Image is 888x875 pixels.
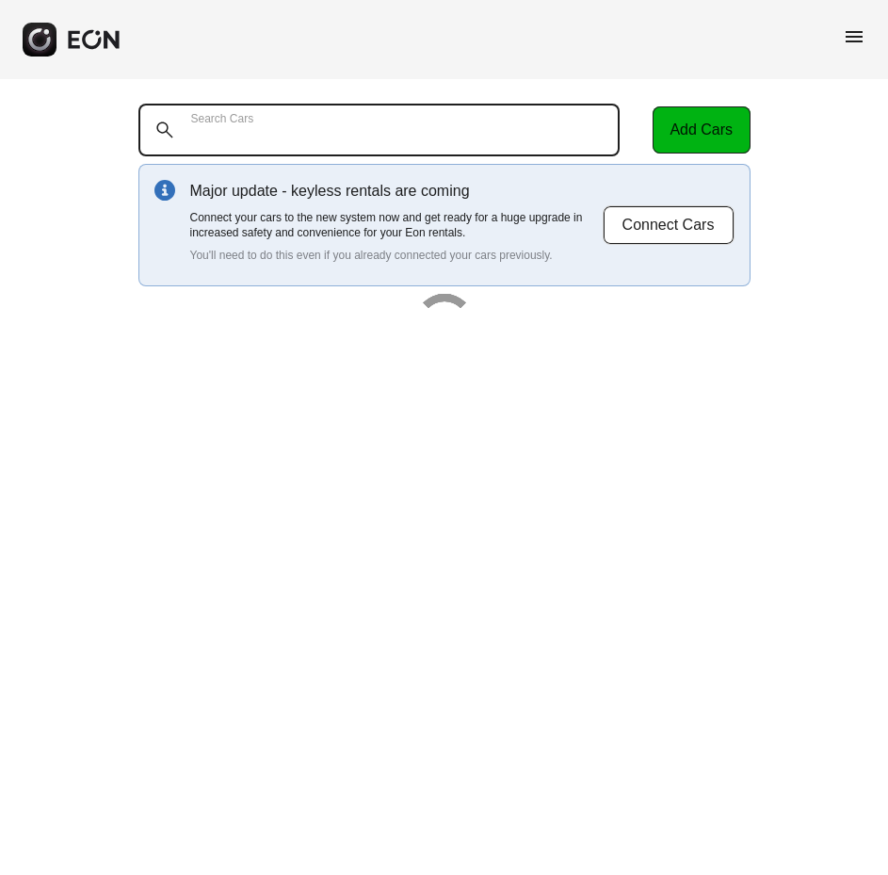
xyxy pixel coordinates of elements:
p: You'll need to do this even if you already connected your cars previously. [190,248,603,263]
p: Major update - keyless rentals are coming [190,180,603,203]
button: Add Cars [653,106,751,154]
p: Connect your cars to the new system now and get ready for a huge upgrade in increased safety and ... [190,210,603,240]
span: menu [843,25,865,48]
img: info [154,180,175,201]
button: Connect Cars [603,205,735,245]
label: Search Cars [191,111,254,126]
